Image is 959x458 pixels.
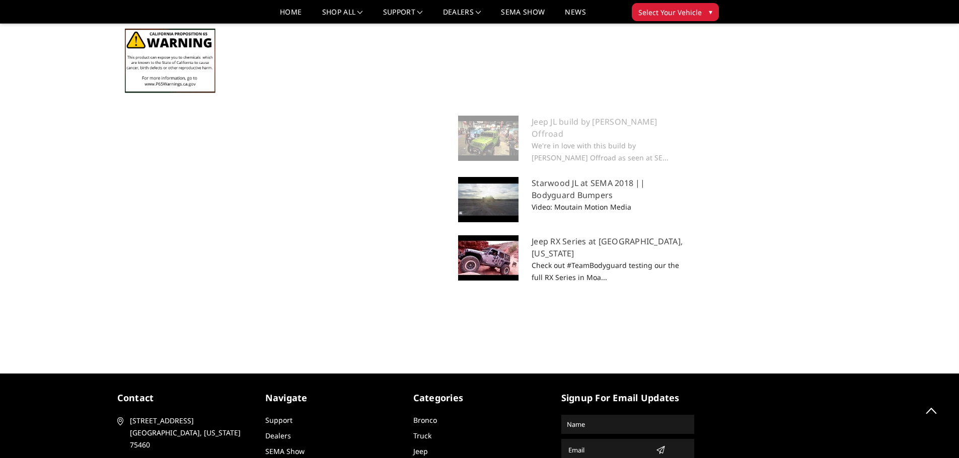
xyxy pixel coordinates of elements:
[458,116,687,140] h5: Jeep JL build by [PERSON_NAME] Offroad
[458,235,687,284] a: Jeep RX Series at [GEOGRAPHIC_DATA], [US_STATE] Check out #TeamBodyguard testing our the full RX ...
[265,446,305,456] a: SEMA Show
[563,416,693,432] input: Name
[413,446,428,456] a: Jeep
[501,9,545,23] a: SEMA Show
[458,177,519,222] img: default.jpg
[322,9,363,23] a: shop all
[280,9,302,23] a: Home
[458,201,687,213] p: Video: Moutain Motion Media
[443,9,481,23] a: Dealers
[413,391,546,405] h5: Categories
[565,9,585,23] a: News
[564,442,652,458] input: Email
[458,235,519,281] img: default.jpg
[265,431,291,440] a: Dealers
[458,235,687,259] h5: Jeep RX Series at [GEOGRAPHIC_DATA], [US_STATE]
[413,415,437,425] a: Bronco
[265,391,398,405] h5: Navigate
[919,398,944,423] a: Click to Top
[458,116,519,161] img: default.jpg
[117,391,250,405] h5: contact
[458,140,687,164] p: We're in love with this build by [PERSON_NAME] Offroad as seen at SE...
[909,410,959,458] iframe: Chat Widget
[130,415,247,451] span: [STREET_ADDRESS] [GEOGRAPHIC_DATA], [US_STATE] 75460
[709,7,712,17] span: ▾
[458,116,687,164] a: Jeep JL build by [PERSON_NAME] Offroad We're in love with this build by [PERSON_NAME] Offroad as ...
[265,415,292,425] a: Support
[458,177,687,201] h5: Starwood JL at SEMA 2018 || Bodyguard Bumpers
[632,3,719,21] button: Select Your Vehicle
[561,391,694,405] h5: signup for email updates
[458,259,687,284] p: Check out #TeamBodyguard testing our the full RX Series in Moa...
[638,7,702,18] span: Select Your Vehicle
[458,177,687,222] a: Starwood JL at SEMA 2018 || Bodyguard Bumpers Video: Moutain Motion Media
[383,9,423,23] a: Support
[413,431,431,440] a: Truck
